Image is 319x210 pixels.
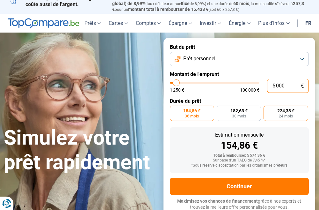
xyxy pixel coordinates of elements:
label: Montant de l'emprunt [170,71,309,77]
div: Estimation mensuelle [175,132,304,138]
a: fr [301,14,315,33]
label: Durée du prêt [170,98,309,104]
label: But du prêt [170,44,309,50]
span: 154,86 € [183,109,200,113]
span: 60 mois [233,1,249,6]
a: Prêts [81,14,105,33]
a: Investir [196,14,225,33]
h1: Simulez votre prêt rapidement [4,126,156,175]
span: 1 250 € [170,88,184,92]
span: 24 mois [279,114,293,118]
span: € [301,83,304,89]
img: TopCompare [8,18,79,28]
a: Comptes [132,14,165,33]
span: Prêt personnel [183,55,215,62]
span: montant total à rembourser de 15.438 € [128,7,208,12]
span: 257,3 € [112,1,304,12]
a: Cartes [105,14,132,33]
span: 224,33 € [277,109,294,113]
a: Plus d'infos [254,14,294,33]
span: 100 000 € [240,88,259,92]
div: *Sous réserve d'acceptation par les organismes prêteurs [175,163,304,168]
div: 154,86 € [175,141,304,150]
button: Prêt personnel [170,52,309,66]
span: 182,63 € [230,109,248,113]
span: fixe [182,1,190,6]
button: Continuer [170,178,309,195]
span: 30 mois [232,114,246,118]
div: Total à rembourser: 5 574,96 € [175,154,304,158]
div: Sur base d'un TAEG de 7,45 %* [175,158,304,163]
span: 36 mois [185,114,199,118]
a: Épargne [165,14,196,33]
a: Énergie [225,14,254,33]
span: Maximisez vos chances de financement [177,199,258,204]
